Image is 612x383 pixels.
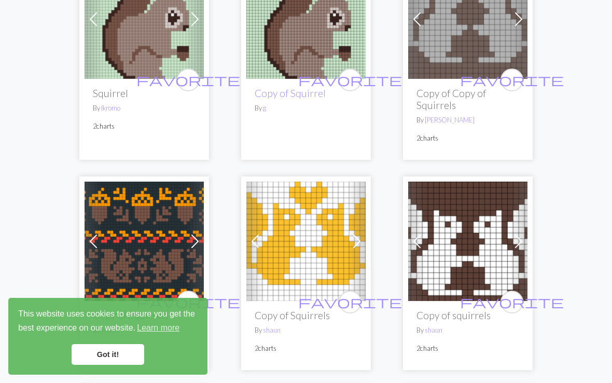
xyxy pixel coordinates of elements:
[416,344,519,353] p: 2 charts
[298,292,402,312] i: favourite
[136,294,240,310] span: favorite
[136,72,240,88] span: favorite
[246,235,366,245] a: Squirrels
[298,294,402,310] span: favorite
[298,70,402,90] i: favourite
[8,298,207,375] div: cookieconsent
[416,87,519,111] h2: Copy of Copy of Squirrels
[255,344,357,353] p: 2 charts
[339,69,361,91] button: favourite
[136,292,240,312] i: favourite
[177,291,200,313] button: favourite
[339,291,361,313] button: favourite
[18,308,198,336] span: This website uses cookies to ensure you get the best experience on our website.
[246,13,366,23] a: Squirrel
[408,13,527,23] a: Squirrels
[85,235,204,245] a: Squirrels
[85,182,204,301] img: Squirrels
[263,104,266,112] a: g
[425,116,475,124] a: [PERSON_NAME]
[416,309,519,321] h2: Copy of squirrels
[408,182,527,301] img: squirrels
[460,72,564,88] span: favorite
[255,309,357,321] h2: Copy of Squirrels
[416,133,519,143] p: 2 charts
[246,182,366,301] img: Squirrels
[298,72,402,88] span: favorite
[460,292,564,312] i: favourite
[460,294,564,310] span: favorite
[255,103,357,113] p: By
[416,115,519,125] p: By
[93,87,196,99] h2: Squirrel
[263,326,281,334] a: shaun
[500,291,523,313] button: favourite
[500,69,523,91] button: favourite
[408,235,527,245] a: squirrels
[72,344,144,365] a: dismiss cookie message
[425,326,442,334] a: shaun
[136,70,240,90] i: favourite
[255,325,357,335] p: By
[135,320,181,336] a: learn more about cookies
[93,121,196,131] p: 2 charts
[85,13,204,23] a: Squirrel
[93,103,196,113] p: By
[460,70,564,90] i: favourite
[177,69,200,91] button: favourite
[255,87,326,99] a: Copy of Squirrel
[416,325,519,335] p: By
[101,104,120,112] a: lkromo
